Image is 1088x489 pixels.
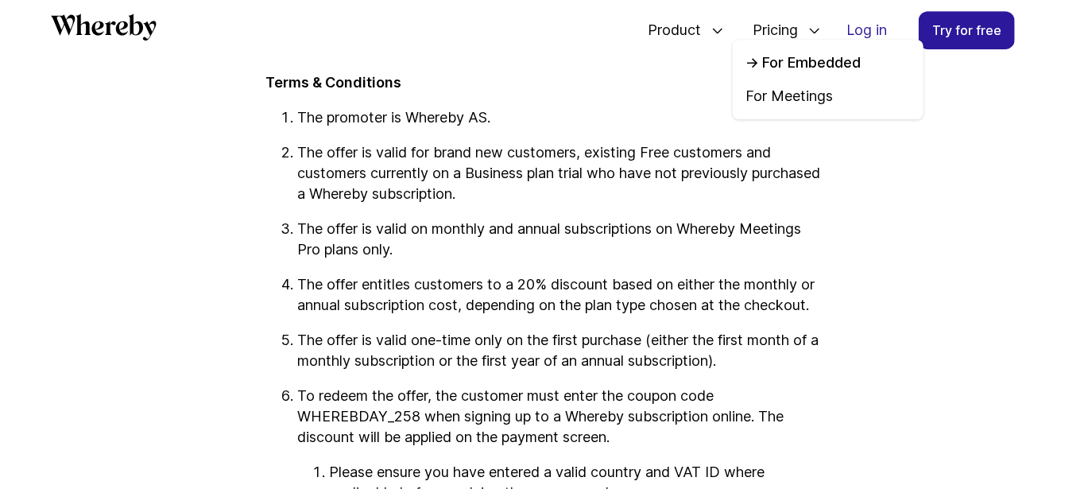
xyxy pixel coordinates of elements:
[745,52,911,73] a: For Embedded
[298,219,823,260] p: The offer is valid on monthly and annual subscriptions on Whereby Meetings Pro plans only.
[834,12,900,49] a: Log in
[298,142,823,204] p: The offer is valid for brand new customers, existing Free customers and customers currently on a ...
[51,14,157,41] svg: Whereby
[298,107,823,128] p: The promoter is Whereby AS.
[266,74,402,91] strong: Terms & Conditions
[632,4,705,56] span: Product
[745,86,911,107] a: For Meetings
[737,4,802,56] span: Pricing
[51,14,157,46] a: Whereby
[298,330,823,371] p: The offer is valid one-time only on the first purchase (either the first month of a monthly subsc...
[919,11,1015,49] a: Try for free
[298,386,823,448] p: To redeem the offer, the customer must enter the coupon code WHEREBDAY_258 when signing up to a W...
[298,274,823,316] p: The offer entitles customers to a 20% discount based on either the monthly or annual subscription...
